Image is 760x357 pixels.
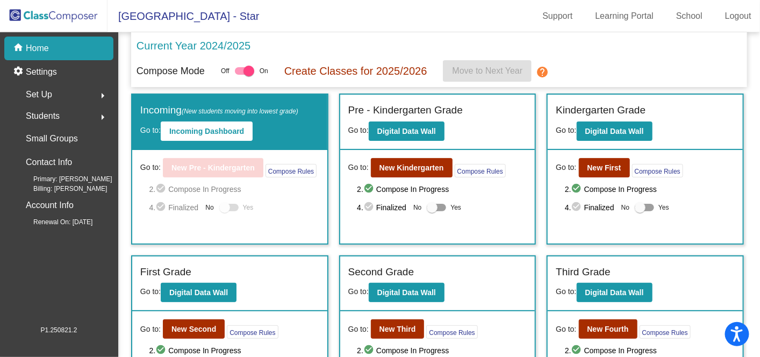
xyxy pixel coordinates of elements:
b: Incoming Dashboard [169,127,244,135]
b: New First [587,163,621,172]
mat-icon: help [536,66,549,78]
p: Contact Info [26,155,72,170]
span: Go to: [140,126,161,134]
mat-icon: check_circle [155,183,168,196]
span: Go to: [556,126,576,134]
b: Digital Data Wall [377,127,436,135]
button: Compose Rules [227,325,278,339]
button: New First [579,158,630,177]
button: Compose Rules [455,164,506,177]
span: Go to: [140,162,161,173]
p: Create Classes for 2025/2026 [284,63,427,79]
p: Compose Mode [137,64,205,78]
label: First Grade [140,265,191,280]
span: No [413,203,421,212]
span: Go to: [348,324,369,335]
span: (New students moving into lowest grade) [182,108,298,115]
button: Digital Data Wall [577,283,653,302]
span: Yes [243,201,254,214]
button: Compose Rules [426,325,477,339]
span: Move to Next Year [453,66,523,75]
span: Primary: [PERSON_NAME] [16,174,112,184]
mat-icon: check_circle [155,201,168,214]
span: Renewal On: [DATE] [16,217,92,227]
span: Go to: [556,287,576,296]
span: No [621,203,629,212]
span: Students [26,109,60,124]
span: 4. Finalized [149,201,200,214]
a: Learning Portal [587,8,663,25]
button: Compose Rules [632,164,683,177]
mat-icon: check_circle [363,344,376,357]
span: No [205,203,213,212]
span: Yes [450,201,461,214]
button: Digital Data Wall [369,122,444,141]
span: Billing: [PERSON_NAME] [16,184,107,194]
button: New Fourth [579,319,637,339]
mat-icon: check_circle [363,201,376,214]
mat-icon: check_circle [155,344,168,357]
button: Digital Data Wall [161,283,236,302]
label: Incoming [140,103,298,118]
button: Compose Rules [640,325,691,339]
b: Digital Data Wall [585,127,644,135]
span: On [260,66,268,76]
span: 2. Compose In Progress [565,344,735,357]
span: 2. Compose In Progress [565,183,735,196]
mat-icon: check_circle [571,183,584,196]
p: Account Info [26,198,74,213]
button: Digital Data Wall [369,283,444,302]
span: Off [221,66,230,76]
mat-icon: check_circle [571,201,584,214]
span: Go to: [348,126,369,134]
label: Kindergarten Grade [556,103,646,118]
b: New Third [379,325,416,333]
span: 4. Finalized [565,201,616,214]
span: Yes [658,201,669,214]
b: Digital Data Wall [377,288,436,297]
label: Pre - Kindergarten Grade [348,103,463,118]
span: 2. Compose In Progress [149,183,319,196]
span: 2. Compose In Progress [357,344,527,357]
b: New Kindergarten [379,163,444,172]
button: Compose Rules [266,164,317,177]
button: New Pre - Kindergarten [163,158,263,177]
mat-icon: arrow_right [96,89,109,102]
b: New Pre - Kindergarten [171,163,255,172]
button: Incoming Dashboard [161,122,253,141]
span: 2. Compose In Progress [357,183,527,196]
button: Digital Data Wall [577,122,653,141]
b: Digital Data Wall [169,288,228,297]
p: Home [26,42,49,55]
span: Go to: [348,287,369,296]
span: Go to: [140,287,161,296]
span: Set Up [26,87,52,102]
mat-icon: arrow_right [96,111,109,124]
mat-icon: check_circle [363,183,376,196]
mat-icon: settings [13,66,26,78]
span: Go to: [140,324,161,335]
button: New Third [371,319,425,339]
b: Digital Data Wall [585,288,644,297]
a: School [668,8,711,25]
a: Logout [716,8,760,25]
p: Settings [26,66,57,78]
b: New Fourth [587,325,629,333]
mat-icon: home [13,42,26,55]
a: Support [534,8,582,25]
span: [GEOGRAPHIC_DATA] - Star [107,8,260,25]
span: Go to: [556,162,576,173]
label: Third Grade [556,265,610,280]
button: New Kindergarten [371,158,453,177]
p: Current Year 2024/2025 [137,38,250,54]
mat-icon: check_circle [571,344,584,357]
button: Move to Next Year [443,60,532,82]
span: Go to: [556,324,576,335]
p: Small Groups [26,131,78,146]
button: New Second [163,319,225,339]
span: Go to: [348,162,369,173]
span: 2. Compose In Progress [149,344,319,357]
span: 4. Finalized [357,201,408,214]
b: New Second [171,325,216,333]
label: Second Grade [348,265,414,280]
